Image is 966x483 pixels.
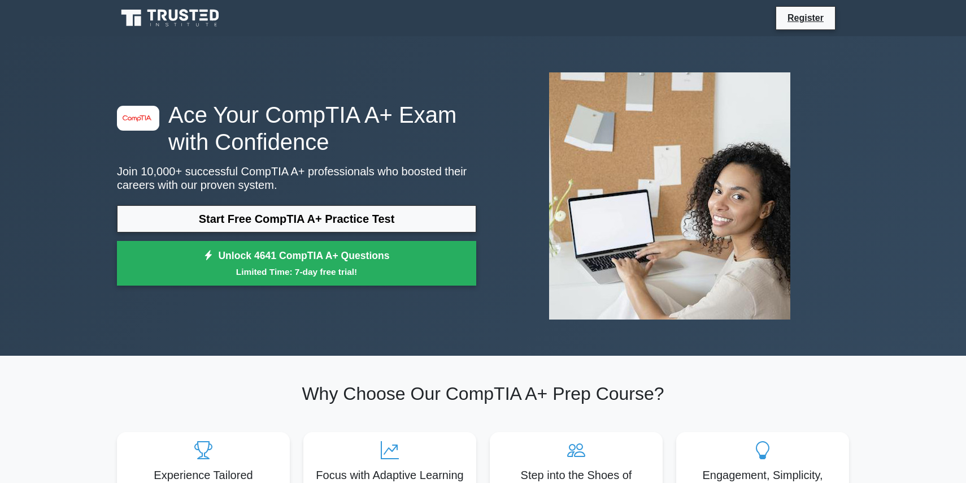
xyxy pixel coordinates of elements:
small: Limited Time: 7-day free trial! [131,265,462,278]
a: Register [781,11,830,25]
h2: Why Choose Our CompTIA A+ Prep Course? [117,383,849,404]
a: Unlock 4641 CompTIA A+ QuestionsLimited Time: 7-day free trial! [117,241,476,286]
h5: Focus with Adaptive Learning [312,468,467,482]
h1: Ace Your CompTIA A+ Exam with Confidence [117,101,476,156]
p: Join 10,000+ successful CompTIA A+ professionals who boosted their careers with our proven system. [117,165,476,192]
a: Start Free CompTIA A+ Practice Test [117,205,476,232]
